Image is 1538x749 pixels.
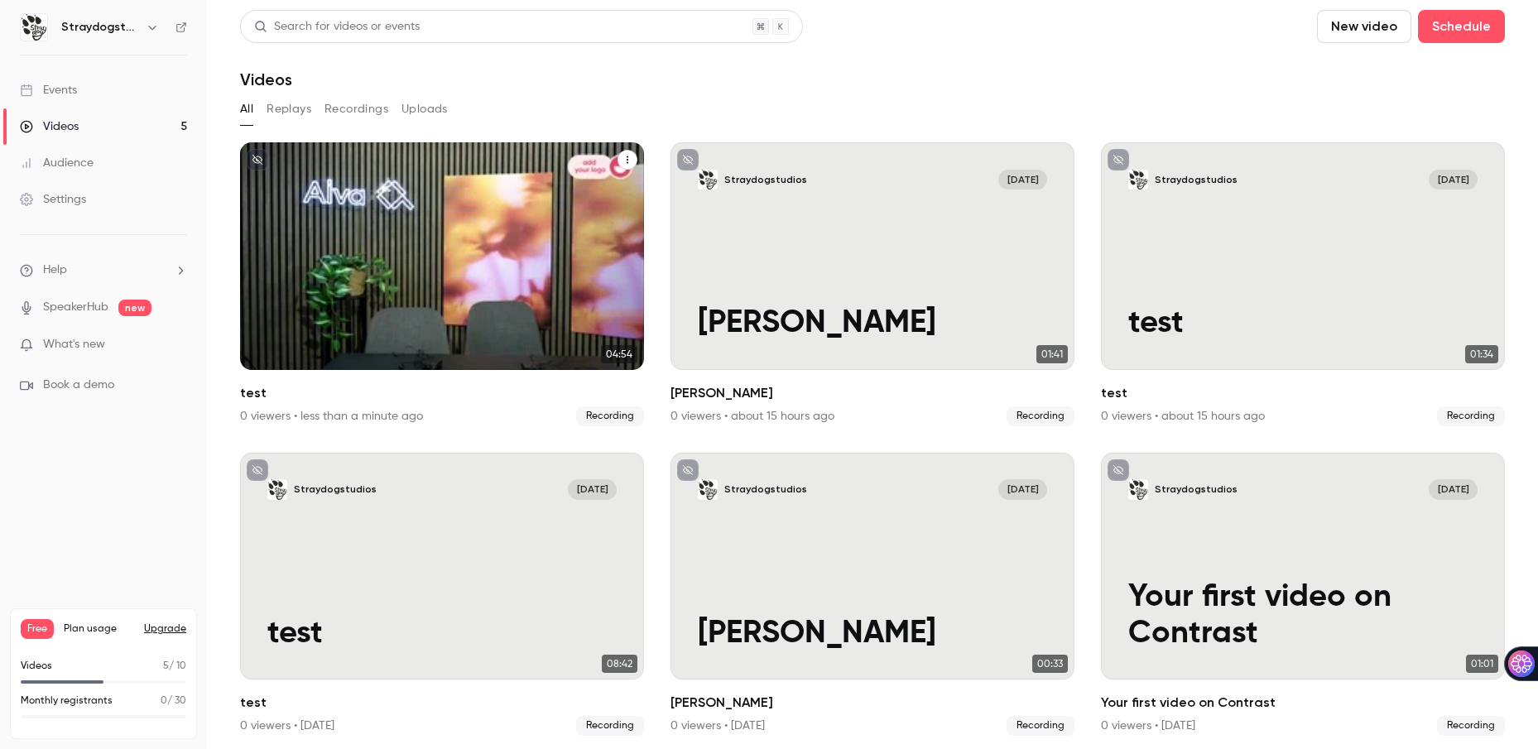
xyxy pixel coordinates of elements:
[240,453,644,737] li: test
[267,96,311,122] button: Replays
[1101,718,1195,734] div: 0 viewers • [DATE]
[568,479,617,499] span: [DATE]
[163,661,169,671] span: 5
[1101,693,1505,713] h2: Your first video on Contrast
[1101,453,1505,737] li: Your first video on Contrast
[670,693,1074,713] h2: [PERSON_NAME]
[20,262,187,279] li: help-dropdown-opener
[601,345,637,363] span: 04:54
[576,716,644,736] span: Recording
[724,173,807,187] p: Straydogstudios
[21,14,47,41] img: Straydogstudios
[240,693,644,713] h2: test
[1032,655,1068,673] span: 00:33
[1101,142,1505,426] a: testStraydogstudios[DATE]test01:34test0 viewers • about 15 hours agoRecording
[1429,170,1478,190] span: [DATE]
[61,19,139,36] h6: Straydogstudios
[1101,142,1505,426] li: test
[324,96,388,122] button: Recordings
[1128,305,1478,342] p: test
[1101,453,1505,737] a: Your first video on ContrastStraydogstudios[DATE]Your first video on Contrast01:01Your first vide...
[240,142,644,426] a: 04:54test0 viewers • less than a minute agoRecording
[1418,10,1505,43] button: Schedule
[698,170,718,190] img: Jens Back
[240,70,292,89] h1: Videos
[1155,173,1238,187] p: Straydogstudios
[240,96,253,122] button: All
[43,336,105,353] span: What's new
[602,655,637,673] span: 08:42
[43,262,67,279] span: Help
[1101,383,1505,403] h2: test
[247,149,268,170] button: unpublished
[1108,149,1129,170] button: unpublished
[267,479,287,499] img: test
[21,619,54,639] span: Free
[698,616,1047,652] p: [PERSON_NAME]
[240,142,644,426] li: test
[240,142,1505,736] ul: Videos
[118,300,151,316] span: new
[294,483,377,497] p: Straydogstudios
[161,696,167,706] span: 0
[240,408,423,425] div: 0 viewers • less than a minute ago
[20,82,77,98] div: Events
[1101,408,1265,425] div: 0 viewers • about 15 hours ago
[670,408,834,425] div: 0 viewers • about 15 hours ago
[576,406,644,426] span: Recording
[670,142,1074,426] a: Jens BackStraydogstudios[DATE][PERSON_NAME]01:41[PERSON_NAME]0 viewers • about 15 hours agoRecording
[240,383,644,403] h2: test
[1108,459,1129,481] button: unpublished
[1007,716,1074,736] span: Recording
[20,118,79,135] div: Videos
[670,453,1074,737] a: Jens BackStraydogstudios[DATE][PERSON_NAME]00:33[PERSON_NAME]0 viewers • [DATE]Recording
[670,383,1074,403] h2: [PERSON_NAME]
[1036,345,1068,363] span: 01:41
[163,659,186,674] p: / 10
[1155,483,1238,497] p: Straydogstudios
[21,694,113,708] p: Monthly registrants
[670,453,1074,737] li: Jens Back
[1437,716,1505,736] span: Recording
[20,191,86,208] div: Settings
[167,338,187,353] iframe: Noticeable Trigger
[240,10,1505,739] section: Videos
[161,694,186,708] p: / 30
[1128,479,1148,499] img: Your first video on Contrast
[1437,406,1505,426] span: Recording
[43,299,108,316] a: SpeakerHub
[1128,170,1148,190] img: test
[21,659,52,674] p: Videos
[698,305,1047,342] p: [PERSON_NAME]
[1466,655,1498,673] span: 01:01
[1128,579,1478,652] p: Your first video on Contrast
[677,149,699,170] button: unpublished
[240,718,334,734] div: 0 viewers • [DATE]
[670,142,1074,426] li: Jens Back
[698,479,718,499] img: Jens Back
[998,170,1047,190] span: [DATE]
[1465,345,1498,363] span: 01:34
[43,377,114,394] span: Book a demo
[247,459,268,481] button: unpublished
[670,718,765,734] div: 0 viewers • [DATE]
[724,483,807,497] p: Straydogstudios
[401,96,448,122] button: Uploads
[1317,10,1411,43] button: New video
[20,155,94,171] div: Audience
[267,616,617,652] p: test
[64,622,134,636] span: Plan usage
[1429,479,1478,499] span: [DATE]
[998,479,1047,499] span: [DATE]
[1007,406,1074,426] span: Recording
[240,453,644,737] a: testStraydogstudios[DATE]test08:42test0 viewers • [DATE]Recording
[254,18,420,36] div: Search for videos or events
[144,622,186,636] button: Upgrade
[677,459,699,481] button: unpublished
